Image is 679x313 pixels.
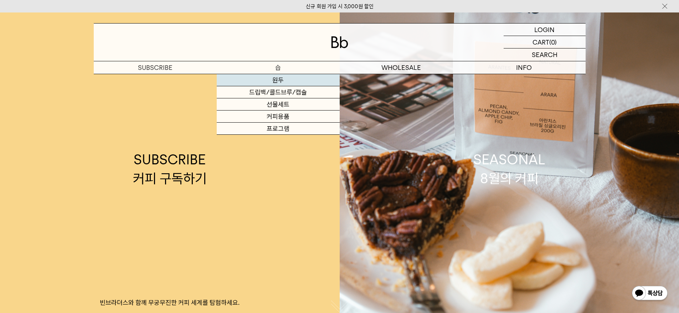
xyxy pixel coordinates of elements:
[217,123,340,135] a: 프로그램
[133,150,207,188] div: SUBSCRIBE 커피 구독하기
[217,74,340,86] a: 원두
[340,61,463,74] p: WHOLESALE
[504,36,586,48] a: CART (0)
[473,150,545,188] div: SEASONAL 8월의 커피
[306,3,374,10] a: 신규 회원 가입 시 3,000원 할인
[534,24,555,36] p: LOGIN
[463,61,586,74] p: INFO
[532,48,557,61] p: SEARCH
[217,86,340,98] a: 드립백/콜드브루/캡슐
[94,61,217,74] a: SUBSCRIBE
[217,98,340,111] a: 선물세트
[504,24,586,36] a: LOGIN
[217,61,340,74] a: 숍
[631,285,668,302] img: 카카오톡 채널 1:1 채팅 버튼
[533,36,549,48] p: CART
[549,36,557,48] p: (0)
[217,111,340,123] a: 커피용품
[331,36,348,48] img: 로고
